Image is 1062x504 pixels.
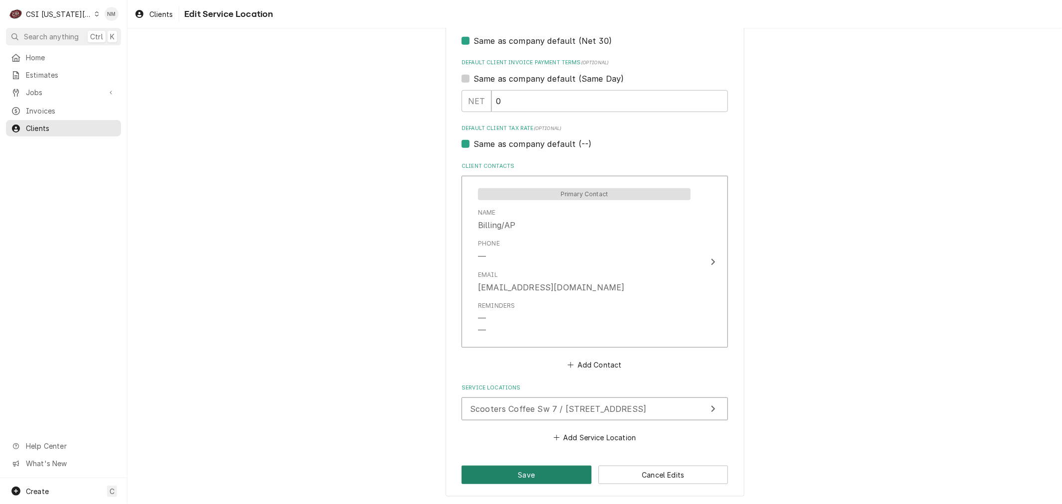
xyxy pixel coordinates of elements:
[478,270,624,293] div: Email
[462,397,728,420] button: Update Service Location
[110,486,115,497] span: C
[566,358,623,372] button: Add Contact
[462,384,728,392] label: Service Locations
[478,239,500,248] div: Phone
[26,52,116,63] span: Home
[534,126,562,131] span: (optional)
[26,487,49,496] span: Create
[473,35,612,47] label: Same as company default (Net 30)
[105,7,118,21] div: Nancy Manuel's Avatar
[24,31,79,42] span: Search anything
[462,162,728,170] label: Client Contacts
[478,219,516,231] div: Billing/AP
[462,176,728,348] button: Update Contact
[26,87,101,98] span: Jobs
[130,6,177,22] a: Clients
[478,312,486,324] div: —
[9,7,23,21] div: C
[478,281,624,293] div: [EMAIL_ADDRESS][DOMAIN_NAME]
[462,59,728,112] div: Default Client Invoice Payment Terms
[462,90,491,112] div: NET
[478,251,486,262] div: —
[478,239,500,262] div: Phone
[470,404,646,414] span: Scooters Coffee Sw 7 / [STREET_ADDRESS]
[462,466,728,484] div: Button Group Row
[478,301,515,336] div: Reminders
[462,384,728,445] div: Service Locations
[26,441,115,451] span: Help Center
[462,59,728,67] label: Default Client Invoice Payment Terms
[462,125,728,132] label: Default Client Tax Rate
[6,28,121,45] button: Search anythingCtrlK
[6,103,121,119] a: Invoices
[478,208,516,231] div: Name
[149,9,173,19] span: Clients
[473,73,624,85] label: Same as company default (Same Day)
[26,70,116,80] span: Estimates
[462,162,728,372] div: Client Contacts
[9,7,23,21] div: CSI Kansas City's Avatar
[478,188,691,200] span: Primary Contact
[6,455,121,472] a: Go to What's New
[26,123,116,133] span: Clients
[6,49,121,66] a: Home
[552,431,637,445] button: Add Service Location
[110,31,115,42] span: K
[26,458,115,469] span: What's New
[462,21,728,46] div: Default Client Estimate Expiration Terms
[478,301,515,310] div: Reminders
[462,125,728,150] div: Default Client Tax Rate
[478,187,691,200] div: Primary
[462,466,728,484] div: Button Group
[478,208,496,217] div: Name
[181,7,273,21] span: Edit Service Location
[478,270,498,279] div: Email
[105,7,118,21] div: NM
[473,138,591,150] label: Same as company default (--)
[462,466,591,484] button: Save
[6,120,121,136] a: Clients
[6,84,121,101] a: Go to Jobs
[478,324,486,336] div: —
[6,438,121,454] a: Go to Help Center
[581,60,609,65] span: (optional)
[6,67,121,83] a: Estimates
[90,31,103,42] span: Ctrl
[26,106,116,116] span: Invoices
[26,9,92,19] div: CSI [US_STATE][GEOGRAPHIC_DATA]
[598,466,728,484] button: Cancel Edits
